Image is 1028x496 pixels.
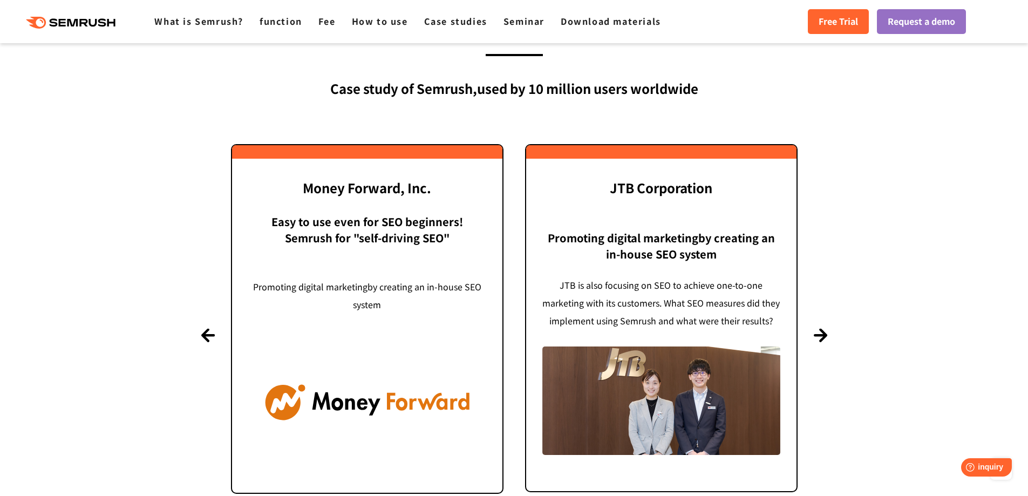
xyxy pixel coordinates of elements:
[201,331,229,339] font: Previous
[525,144,798,492] a: JTB Corporation Promoting digital marketingby creating an in-house SEO system JTB is also focusin...
[271,214,463,229] font: Easy to use even for SEO beginners!
[548,230,698,246] font: Promoting digital marketing
[561,15,661,28] a: Download materials
[424,15,487,28] a: Case studies
[285,230,450,246] font: Semrush for "self-driving SEO"
[814,331,828,339] font: Next
[542,346,780,454] img: component
[819,15,858,28] font: Free Trial
[814,329,827,342] button: Next
[353,280,481,311] font: by creating an in-house SEO system
[231,144,503,493] a: Money Forward, Inc. Easy to use even for SEO beginners!Semrush for "self-driving SEO" Promoting d...
[503,15,544,28] a: Seminar
[888,15,955,28] font: Request a demo
[303,178,431,197] font: Money Forward, Inc.
[877,9,966,34] a: Request a demo
[260,15,302,28] a: function
[248,348,486,456] img: component
[253,280,367,293] font: Promoting digital marketing
[477,79,698,98] font: used by 10 million users worldwide
[610,178,712,197] font: JTB Corporation
[154,15,243,28] a: What is Semrush?
[352,15,408,28] a: How to use
[201,329,215,342] button: Previous
[606,230,775,262] font: by creating an in-house SEO system
[808,9,869,34] a: Free Trial
[932,454,1016,484] iframe: Help widget launcher
[330,79,477,98] font: Case study of Semrush,
[318,15,336,28] a: Fee
[542,278,780,327] font: JTB is also focusing on SEO to achieve one-to-one marketing with its customers. What SEO measures...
